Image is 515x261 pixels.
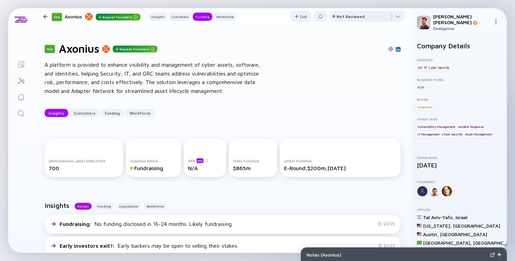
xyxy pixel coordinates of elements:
[45,201,69,209] h2: Insights
[45,61,263,95] div: A platform is provided to enhance visibility and management of cyber assets, software, and identi...
[60,221,233,227] div: No funding disclosed in 16-24 months. Likely fundraising.
[456,214,467,220] div: Israel
[417,240,422,245] img: Brazil Flag
[307,252,487,258] div: Notes ( Axonius )
[193,13,212,21] button: Funding
[8,56,34,72] a: Lists
[130,159,177,163] div: Funding Status
[169,13,191,21] button: Customers
[428,64,450,71] div: Cyber Security
[65,12,140,21] div: Axonius
[45,109,68,117] button: Insights
[52,13,62,21] div: 100
[291,11,311,22] button: List
[423,240,472,246] div: [GEOGRAPHIC_DATA] ,
[45,45,55,53] div: 100
[8,105,34,121] a: Search
[284,159,396,163] div: Latest Funding
[188,165,222,171] div: N/A
[96,14,140,20] div: Repeat Founders
[464,131,493,138] div: Asset Management
[378,221,395,226] div: Q3/25
[417,42,501,50] h2: Company Details
[149,13,167,20] div: Insights
[440,231,487,237] div: [GEOGRAPHIC_DATA]
[116,203,141,210] button: Liquidation
[417,78,501,82] div: Business Model
[193,13,212,20] div: Funding
[233,165,273,171] div: $865m
[214,13,236,20] div: Workforce
[94,203,114,210] button: Funding
[423,214,454,220] div: Tel Aviv-Yafo ,
[417,123,456,130] div: Vulnerability Management
[417,117,501,121] div: Other Tags
[284,165,396,171] div: E-Round, $200m, [DATE]
[417,208,501,212] div: Offices
[214,13,236,21] button: Workforce
[144,203,167,210] button: Workforce
[433,14,490,25] div: [PERSON_NAME] [PERSON_NAME]
[49,159,119,163] div: [DEMOGRAPHIC_DATA] Employees
[8,88,34,105] a: Reminders
[169,13,191,20] div: Customers
[453,223,500,229] div: [GEOGRAPHIC_DATA]
[60,221,93,227] span: Fundraising :
[417,223,422,228] img: United States Flag
[417,103,433,110] div: Enterprise
[130,165,177,171] div: Fundraising
[423,231,439,237] div: Austin ,
[101,108,124,118] div: Funding
[490,252,495,257] img: Expand Notes
[125,108,155,118] div: Workforce
[125,109,155,117] button: Workforce
[388,47,393,51] img: Axonius Website
[233,159,273,163] div: Total Funding
[457,123,484,130] div: Incident Response
[423,64,427,71] div: IT
[69,109,99,117] button: Customers
[101,109,124,117] button: Funding
[60,243,238,249] div: Early backers may be open to selling their stakes.
[417,58,501,62] div: Industry
[417,16,431,29] img: Gil Profile Picture
[493,19,499,25] img: Menu
[396,48,400,51] img: Axonius Linkedin Page
[337,14,365,19] div: Not Reviewed
[45,108,68,118] div: Insights
[378,243,395,248] div: Q1/25
[417,156,501,160] div: Established
[417,131,440,138] div: IT Management
[417,215,422,219] img: Israel Flag
[417,84,424,91] div: B2B
[149,13,167,21] button: Insights
[8,72,34,88] a: Investor Map
[417,97,501,101] div: Buyer
[417,162,501,169] div: [DATE]
[423,223,452,229] div: [US_STATE] ,
[113,46,157,52] div: Repeat Founders
[417,180,501,184] div: Founders
[49,165,119,171] div: 700
[433,26,490,31] div: Dealigence
[75,203,92,210] button: Recent
[197,158,203,163] div: beta
[417,232,422,236] img: United States Flag
[498,253,501,257] img: Open Notes
[188,158,222,163] div: ARR
[60,243,116,249] span: Early investors exit? :
[441,131,463,138] div: Cloud Security
[59,42,99,55] h1: Axonius
[69,108,99,118] div: Customers
[417,64,422,71] div: IoT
